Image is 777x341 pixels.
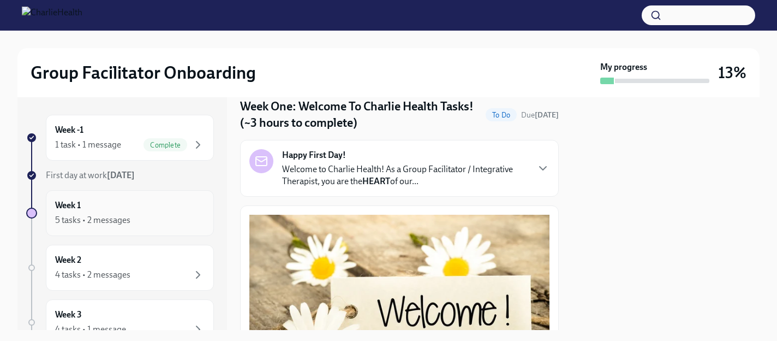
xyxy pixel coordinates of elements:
strong: My progress [600,61,647,73]
div: 4 tasks • 1 message [55,324,126,336]
p: Welcome to Charlie Health! As a Group Facilitator / Integrative Therapist, you are the of our... [282,163,528,187]
h6: Week 3 [55,309,82,321]
strong: Happy First Day! [282,149,346,161]
h2: Group Facilitator Onboarding [31,62,256,84]
h6: Week 2 [55,254,81,266]
span: Due [521,110,559,120]
span: To Do [486,111,517,119]
a: Week 24 tasks • 2 messages [26,245,214,291]
strong: HEART [362,176,390,186]
span: First day at work [46,170,135,180]
h4: Week One: Welcome To Charlie Health Tasks! (~3 hours to complete) [240,98,481,131]
div: 1 task • 1 message [55,139,121,151]
span: Complete [144,141,187,149]
h6: Week -1 [55,124,83,136]
img: CharlieHealth [22,7,82,24]
a: Week 15 tasks • 2 messages [26,190,214,236]
div: 4 tasks • 2 messages [55,269,130,281]
h6: Week 1 [55,199,81,211]
a: Week -11 task • 1 messageComplete [26,115,214,161]
span: August 18th, 2025 10:00 [521,110,559,120]
div: 5 tasks • 2 messages [55,214,130,226]
strong: [DATE] [107,170,135,180]
h3: 13% [718,63,746,83]
a: First day at work[DATE] [26,169,214,181]
strong: [DATE] [535,110,559,120]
